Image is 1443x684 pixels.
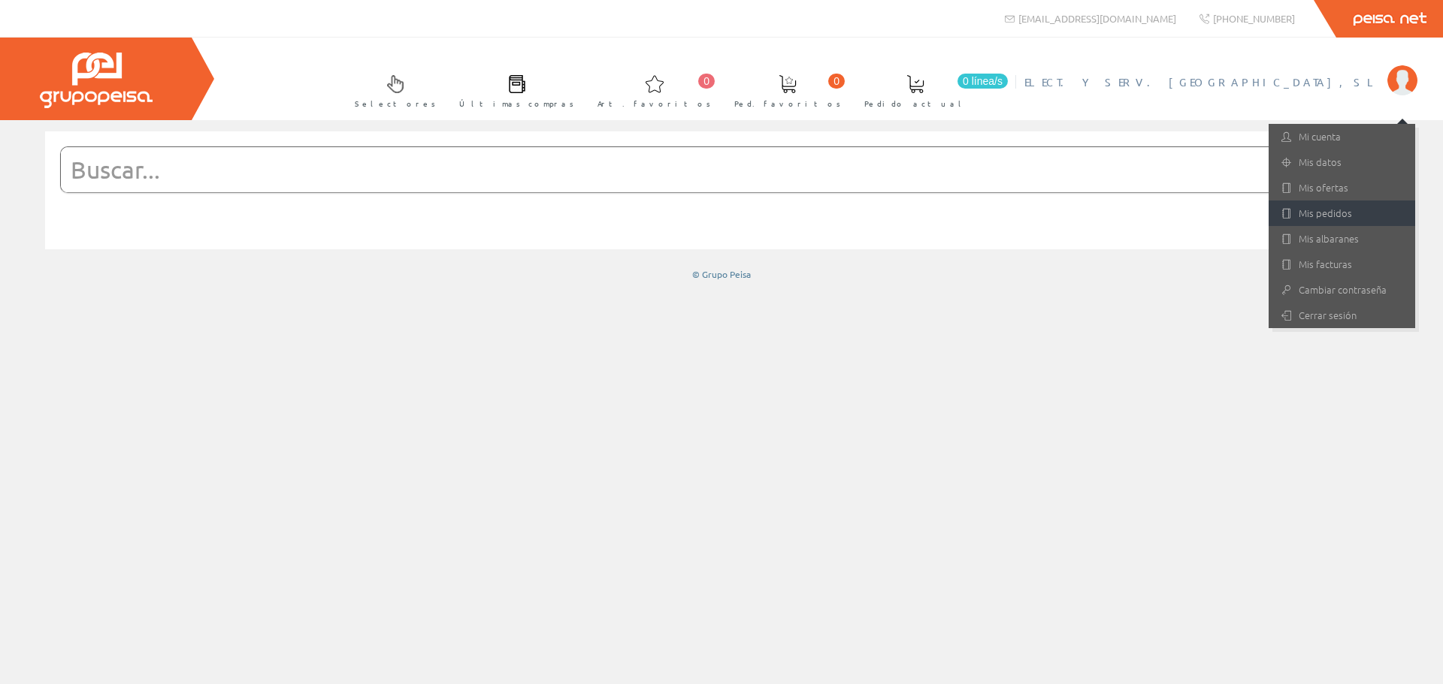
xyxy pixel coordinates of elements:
span: Ped. favoritos [734,96,841,111]
span: 0 [698,74,715,89]
a: Selectores [340,62,443,117]
span: 0 línea/s [957,74,1008,89]
span: ELECT. Y SERV. [GEOGRAPHIC_DATA], SL [1024,74,1380,89]
a: Mi cuenta [1269,124,1415,149]
a: 0 línea/s Pedido actual [849,62,1012,117]
span: Últimas compras [459,96,574,111]
div: © Grupo Peisa [45,268,1398,281]
a: Mis pedidos [1269,200,1415,226]
a: Cerrar sesión [1269,303,1415,328]
span: [PHONE_NUMBER] [1213,12,1295,25]
span: [EMAIL_ADDRESS][DOMAIN_NAME] [1018,12,1176,25]
span: Selectores [355,96,436,111]
a: Mis ofertas [1269,175,1415,200]
a: ELECT. Y SERV. [GEOGRAPHIC_DATA], SL [1024,62,1417,77]
a: Mis datos [1269,149,1415,175]
a: Mis facturas [1269,252,1415,277]
a: Últimas compras [444,62,582,117]
span: 0 [828,74,845,89]
span: Art. favoritos [597,96,711,111]
img: Grupo Peisa [40,53,153,108]
span: Pedido actual [864,96,967,111]
a: Mis albaranes [1269,226,1415,252]
a: Cambiar contraseña [1269,277,1415,303]
input: Buscar... [61,147,1345,192]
